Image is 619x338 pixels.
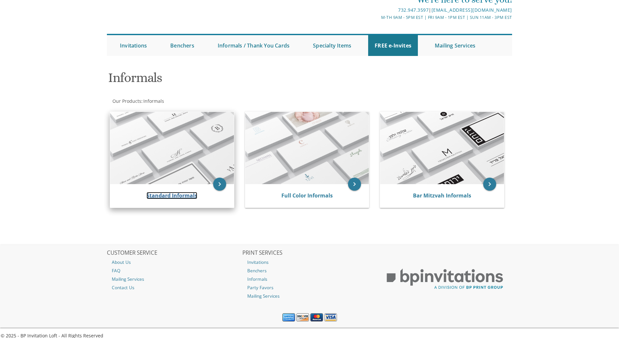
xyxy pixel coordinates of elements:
[242,283,377,292] a: Party Favors
[107,258,241,266] a: About Us
[245,112,369,184] img: Full Color Informals
[428,35,482,56] a: Mailing Services
[281,192,333,199] a: Full Color Informals
[143,98,164,104] a: Informals
[113,35,153,56] a: Invitations
[242,275,377,283] a: Informals
[282,313,295,322] img: American Express
[108,71,373,90] h1: Informals
[368,35,418,56] a: FREE e-Invites
[324,313,337,322] img: Visa
[296,313,309,322] img: Discover
[242,292,377,300] a: Mailing Services
[110,112,234,184] img: Standard Informals
[213,178,226,191] a: keyboard_arrow_right
[107,283,241,292] a: Contact Us
[413,192,471,199] a: Bar Mitzvah Informals
[380,112,504,184] img: Bar Mitzvah Informals
[348,178,361,191] a: keyboard_arrow_right
[242,6,512,14] div: |
[242,258,377,266] a: Invitations
[147,192,197,199] a: Standard Informals
[483,178,496,191] a: keyboard_arrow_right
[242,14,512,21] div: M-Th 9am - 5pm EST | Fri 9am - 1pm EST | Sun 11am - 3pm EST
[242,266,377,275] a: Benchers
[107,275,241,283] a: Mailing Services
[112,98,141,104] a: Our Products
[107,266,241,275] a: FAQ
[242,250,377,256] h2: PRINT SERVICES
[378,263,512,295] img: BP Print Group
[306,35,358,56] a: Specialty Items
[432,7,512,13] a: [EMAIL_ADDRESS][DOMAIN_NAME]
[310,313,323,322] img: MasterCard
[211,35,296,56] a: Informals / Thank You Cards
[107,98,310,104] div: :
[398,7,429,13] a: 732.947.3597
[107,250,241,256] h2: CUSTOMER SERVICE
[164,35,201,56] a: Benchers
